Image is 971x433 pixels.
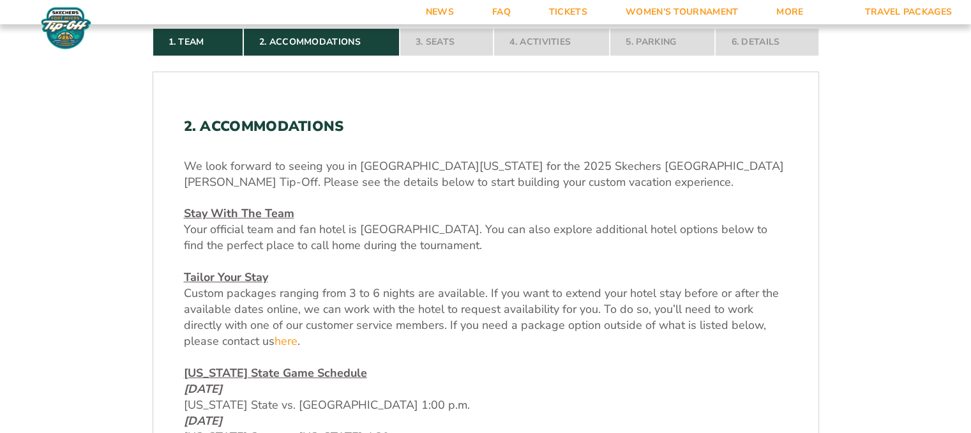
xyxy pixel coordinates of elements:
em: [DATE] [184,413,222,429]
img: Fort Myers Tip-Off [38,6,94,50]
span: . [297,333,300,349]
span: Custom packages ranging from 3 to 6 nights are available. If you want to extend your hotel stay b... [184,285,779,349]
a: here [275,333,297,349]
a: 1. Team [153,28,243,56]
span: Your official team and fan hotel is [GEOGRAPHIC_DATA]. You can also explore additional hotel opti... [184,222,767,253]
u: Stay With The Team [184,206,294,221]
span: [US_STATE] State Game Schedule [184,365,367,381]
em: [DATE] [184,381,222,397]
h2: 2. Accommodations [184,118,788,135]
u: Tailor Your Stay [184,270,268,285]
p: We look forward to seeing you in [GEOGRAPHIC_DATA][US_STATE] for the 2025 Skechers [GEOGRAPHIC_DA... [184,158,788,190]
